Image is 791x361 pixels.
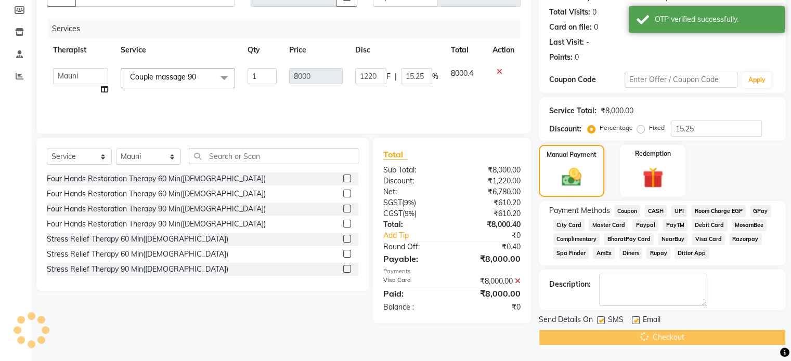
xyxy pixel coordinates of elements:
div: Sub Total: [375,165,452,176]
div: Discount: [549,124,581,135]
span: Couple massage 90 [130,72,196,82]
div: - [586,37,589,48]
span: Paypal [632,219,658,231]
span: 8000.4 [451,69,473,78]
span: 9% [404,198,414,207]
span: UPI [671,205,687,217]
span: Send Details On [539,314,593,327]
span: Rupay [646,247,670,259]
span: NearBuy [658,233,688,245]
div: ₹8,000.00 [452,252,528,265]
input: Enter Offer / Coupon Code [625,72,738,88]
span: Email [643,314,660,327]
a: Add Tip [375,230,464,241]
span: AmEx [593,247,615,259]
div: Discount: [375,176,452,186]
div: Stress Relief Therapy 60 Min([DEMOGRAPHIC_DATA]) [47,249,228,260]
span: CASH [644,205,667,217]
div: Total Visits: [549,7,590,18]
th: Price [283,38,349,62]
div: Round Off: [375,242,452,252]
div: Total: [375,219,452,230]
div: Four Hands Restoration Therapy 60 Min([DEMOGRAPHIC_DATA]) [47,173,266,184]
label: Fixed [649,123,665,132]
th: Action [486,38,521,62]
div: Payable: [375,252,452,265]
span: | [395,71,397,82]
th: Qty [241,38,283,62]
span: BharatPay Card [604,233,654,245]
label: Manual Payment [547,150,597,159]
div: 0 [592,7,597,18]
div: 0 [575,52,579,63]
span: % [432,71,438,82]
span: CGST [383,209,403,218]
div: ₹8,000.00 [452,165,528,176]
div: Four Hands Restoration Therapy 90 Min([DEMOGRAPHIC_DATA]) [47,219,266,230]
div: Service Total: [549,105,597,116]
div: Stress Relief Therapy 60 Min([DEMOGRAPHIC_DATA]) [47,234,228,245]
span: PayTM [663,219,688,231]
div: ₹610.20 [452,208,528,219]
span: Razorpay [729,233,762,245]
div: ₹8,000.40 [452,219,528,230]
div: Points: [549,52,573,63]
span: 9% [405,209,414,218]
span: Visa Card [692,233,725,245]
div: Description: [549,279,591,290]
span: Total [383,149,407,160]
div: 0 [594,22,598,33]
div: Visa Card [375,276,452,287]
th: Disc [349,38,445,62]
div: Stress Relief Therapy 90 Min([DEMOGRAPHIC_DATA]) [47,264,228,275]
div: ₹8,000.00 [452,276,528,287]
div: Coupon Code [549,74,625,85]
span: City Card [553,219,585,231]
span: Coupon [614,205,641,217]
div: Card on file: [549,22,592,33]
span: Diners [619,247,642,259]
div: ₹0.40 [452,242,528,252]
button: Apply [742,72,771,88]
div: Payments [383,267,521,276]
div: Net: [375,186,452,197]
label: Percentage [600,123,633,132]
div: Services [48,19,528,38]
div: ₹8,000.00 [601,105,633,116]
span: SGST [383,198,402,207]
div: ₹0 [464,230,528,241]
div: Paid: [375,287,452,300]
div: ( ) [375,197,452,208]
img: _gift.svg [636,165,670,191]
th: Total [445,38,486,62]
div: Balance : [375,302,452,313]
div: OTP verified successfully. [655,14,777,25]
span: GPay [750,205,771,217]
span: Dittor App [675,247,709,259]
div: Four Hands Restoration Therapy 90 Min([DEMOGRAPHIC_DATA]) [47,204,266,215]
div: ₹0 [452,302,528,313]
div: Last Visit: [549,37,584,48]
div: ₹610.20 [452,197,528,208]
span: Spa Finder [553,247,589,259]
span: Room Charge EGP [691,205,746,217]
div: Four Hands Restoration Therapy 60 Min([DEMOGRAPHIC_DATA]) [47,189,266,199]
span: MosamBee [732,219,767,231]
span: Debit Card [692,219,728,231]
div: ₹8,000.00 [452,287,528,300]
th: Therapist [47,38,114,62]
img: _cash.svg [555,166,588,189]
span: Payment Methods [549,205,610,216]
span: Master Card [589,219,628,231]
input: Search or Scan [189,148,358,164]
label: Redemption [635,149,671,158]
div: ( ) [375,208,452,219]
span: SMS [608,314,624,327]
a: x [196,72,201,82]
th: Service [114,38,241,62]
span: F [386,71,391,82]
span: Complimentary [553,233,600,245]
div: ₹1,220.00 [452,176,528,186]
div: ₹6,780.00 [452,186,528,197]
